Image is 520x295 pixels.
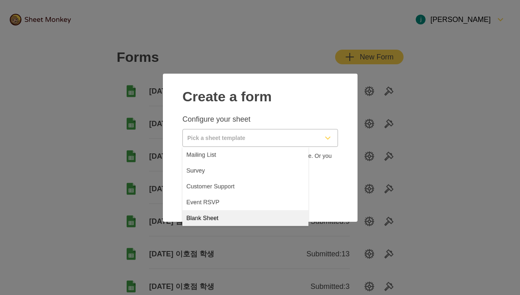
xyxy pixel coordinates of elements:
[187,230,227,240] span: Blank Sheet
[182,114,338,124] p: Configure your sheet
[183,129,318,146] input: Pick a sheet template
[182,83,338,105] h2: Create a form
[187,171,210,181] span: Survey
[187,210,228,220] span: Event RSVP
[182,129,338,147] button: Pick a sheet template
[323,133,333,143] svg: FormDown
[187,191,247,201] span: Customer Support
[187,152,224,162] span: Mailing List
